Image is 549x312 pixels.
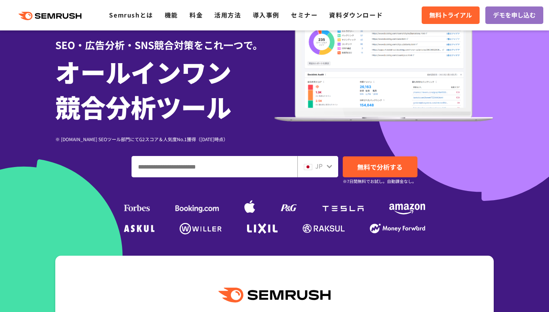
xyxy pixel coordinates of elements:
[343,178,416,185] small: ※7日間無料でお試し。自動課金なし。
[55,135,274,143] div: ※ [DOMAIN_NAME] SEOツール部門にてG2スコア＆人気度No.1獲得（[DATE]時点）
[214,10,241,19] a: 活用方法
[329,10,383,19] a: 資料ダウンロード
[109,10,153,19] a: Semrushとは
[429,10,472,20] span: 無料トライアル
[422,6,480,24] a: 無料トライアル
[132,156,297,177] input: ドメイン、キーワードまたはURLを入力してください
[291,10,318,19] a: セミナー
[493,10,536,20] span: デモを申し込む
[253,10,279,19] a: 導入事例
[218,288,331,302] img: Semrush
[343,156,417,177] a: 無料で分析する
[55,54,274,124] h1: オールインワン 競合分析ツール
[165,10,178,19] a: 機能
[357,162,403,172] span: 無料で分析する
[485,6,543,24] a: デモを申し込む
[189,10,203,19] a: 料金
[55,26,274,52] div: SEO・広告分析・SNS競合対策をこれ一つで。
[315,161,323,170] span: JP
